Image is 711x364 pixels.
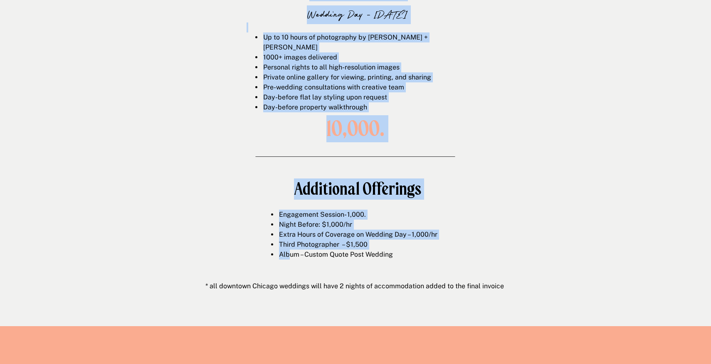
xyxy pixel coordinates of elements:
li: Private online gallery for viewing, printing, and sharing [262,72,468,82]
p: Wedding Day - [DATE] [250,5,464,22]
span: Engagement Session- 1,000. [279,210,366,218]
li: 1000+ images delivered [262,52,468,62]
li: Night Before: $1,000/hr [278,220,452,230]
li: Personal rights to all high-resolution images [262,62,468,72]
h1: Additional Offerings [207,180,508,198]
span: Day-before flat lay styling upon request [263,93,387,101]
li: Day-before property walkthrough [262,102,468,112]
span: Extra Hours of Coverage on Wedding Day – 1,000/hr [279,230,437,238]
div: * all downtown Chicago weddings will have 2 nights of accommodation added to the final invoice [205,281,506,291]
li: Up to 10 hours of photography by [PERSON_NAME] + [PERSON_NAME] [262,32,468,52]
li: Pre-wedding consultations with creative team [262,82,468,92]
li: Album – Custom Quote Post Wedding [278,250,452,260]
h1: 10,000. [301,117,410,140]
span: Third Photographer – $1,500 [279,240,368,248]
